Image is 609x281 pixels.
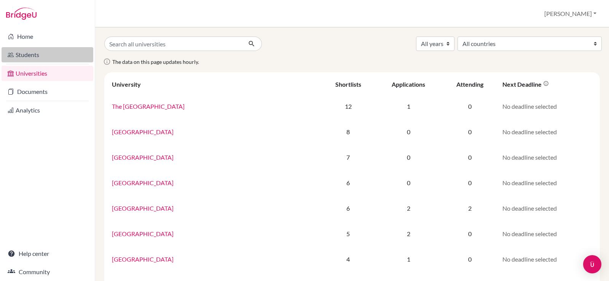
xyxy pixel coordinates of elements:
a: Help center [2,246,93,261]
a: [GEOGRAPHIC_DATA] [112,179,174,186]
a: The [GEOGRAPHIC_DATA] [112,103,185,110]
span: No deadline selected [502,128,557,135]
span: No deadline selected [502,256,557,263]
td: 6 [321,195,375,221]
td: 8 [321,119,375,144]
a: Community [2,264,93,279]
td: 0 [442,144,498,170]
td: 0 [375,144,442,170]
span: No deadline selected [502,103,557,110]
td: 0 [442,246,498,272]
td: 6 [321,170,375,195]
td: 5 [321,221,375,246]
div: Next deadline [502,81,549,88]
td: 12 [321,94,375,119]
a: Analytics [2,103,93,118]
img: Bridge-U [6,8,37,20]
span: No deadline selected [502,154,557,161]
span: No deadline selected [502,179,557,186]
a: [GEOGRAPHIC_DATA] [112,128,174,135]
td: 0 [442,170,498,195]
td: 7 [321,144,375,170]
div: Open Intercom Messenger [583,255,601,273]
a: [GEOGRAPHIC_DATA] [112,230,174,237]
input: Search all universities [104,37,242,51]
td: 0 [442,94,498,119]
div: Shortlists [335,81,361,88]
td: 2 [375,195,442,221]
div: Applications [392,81,425,88]
td: 0 [442,119,498,144]
td: 4 [321,246,375,272]
a: Students [2,47,93,62]
td: 1 [375,246,442,272]
span: No deadline selected [502,205,557,212]
span: The data on this page updates hourly. [112,59,199,65]
td: 0 [442,221,498,246]
td: 2 [375,221,442,246]
button: [PERSON_NAME] [541,6,600,21]
td: 0 [375,170,442,195]
a: Home [2,29,93,44]
a: [GEOGRAPHIC_DATA] [112,205,174,212]
a: [GEOGRAPHIC_DATA] [112,154,174,161]
td: 2 [442,195,498,221]
a: Documents [2,84,93,99]
div: Attending [456,81,483,88]
th: University [107,75,321,94]
td: 1 [375,94,442,119]
span: No deadline selected [502,230,557,237]
a: [GEOGRAPHIC_DATA] [112,256,174,263]
td: 0 [375,119,442,144]
a: Universities [2,66,93,81]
